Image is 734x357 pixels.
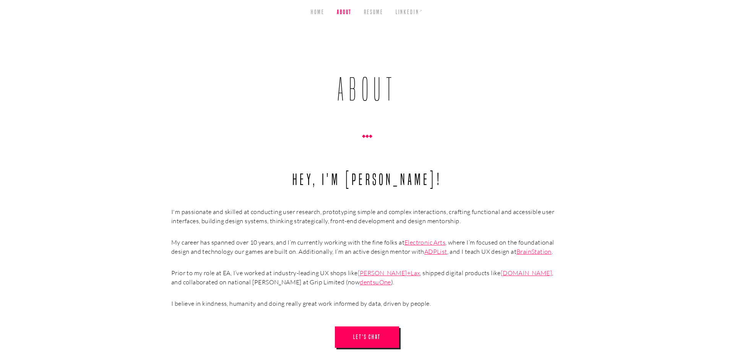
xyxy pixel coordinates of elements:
h1: About [171,69,563,110]
a: [DOMAIN_NAME] [501,269,552,277]
p: My career has spanned over 10 years, and I’m currently working with the fine folks at , where I’m... [171,238,563,256]
a: Electronic Arts [404,239,445,246]
sup: ↗ [419,9,423,13]
a: BrainStation [516,248,552,255]
a: [PERSON_NAME]+Lax [358,269,420,277]
a: dentsuOne [360,278,391,286]
a: ADPList [424,248,447,255]
p: Prior to my role at EA, I’ve worked at industry-leading UX shops like , shipped digital products ... [171,268,563,287]
a: Let's Chat [335,326,399,348]
h2: Hey, I'm [PERSON_NAME]! [171,135,563,189]
p: I'm passionate and skilled at conducting user research, prototyping simple and complex interactio... [171,207,563,226]
p: I believe in kindness, humanity and doing really great work informed by data, driven by people. [171,299,563,308]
